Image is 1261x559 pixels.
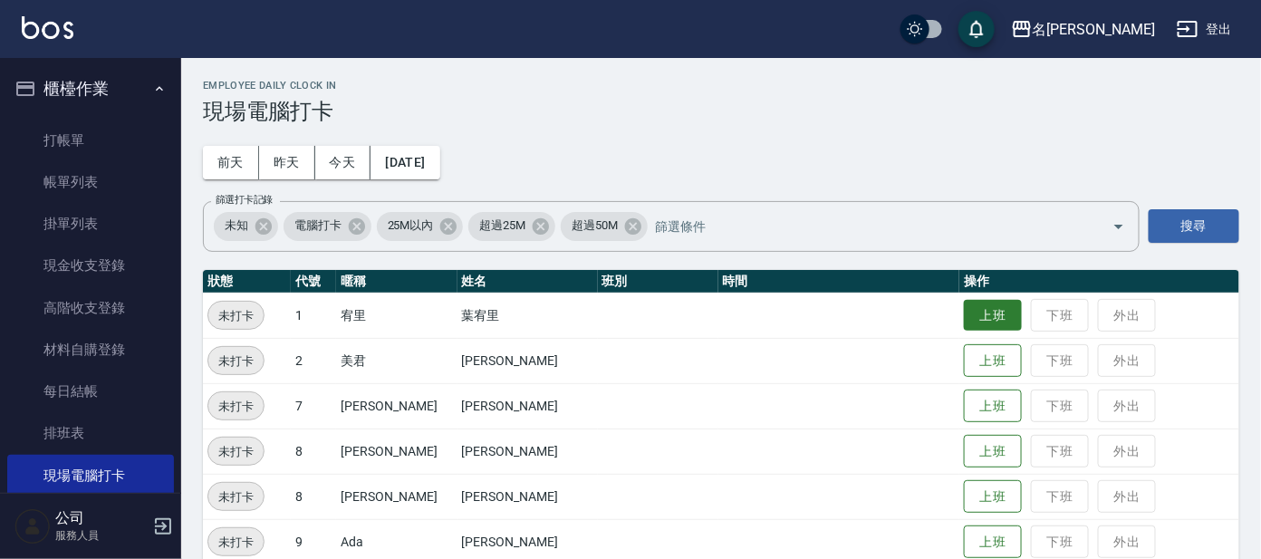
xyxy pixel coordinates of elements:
[291,338,336,383] td: 2
[22,16,73,39] img: Logo
[336,429,457,474] td: [PERSON_NAME]
[457,338,598,383] td: [PERSON_NAME]
[457,474,598,519] td: [PERSON_NAME]
[561,217,629,235] span: 超過50M
[964,390,1022,423] button: 上班
[958,11,995,47] button: save
[14,508,51,545] img: Person
[203,146,259,179] button: 前天
[964,344,1022,378] button: 上班
[55,527,148,544] p: 服務人員
[214,212,278,241] div: 未知
[284,212,371,241] div: 電腦打卡
[959,270,1239,294] th: 操作
[208,533,264,552] span: 未打卡
[457,429,598,474] td: [PERSON_NAME]
[203,99,1239,124] h3: 現場電腦打卡
[291,429,336,474] td: 8
[291,293,336,338] td: 1
[964,435,1022,468] button: 上班
[718,270,959,294] th: 時間
[561,212,648,241] div: 超過50M
[336,270,457,294] th: 暱稱
[208,487,264,506] span: 未打卡
[7,329,174,371] a: 材料自購登錄
[336,338,457,383] td: 美君
[650,210,1081,242] input: 篩選條件
[291,270,336,294] th: 代號
[457,383,598,429] td: [PERSON_NAME]
[336,474,457,519] td: [PERSON_NAME]
[7,412,174,454] a: 排班表
[377,212,464,241] div: 25M以內
[468,217,536,235] span: 超過25M
[259,146,315,179] button: 昨天
[7,203,174,245] a: 掛單列表
[371,146,439,179] button: [DATE]
[214,217,259,235] span: 未知
[208,352,264,371] span: 未打卡
[7,245,174,286] a: 現金收支登錄
[1149,209,1239,243] button: 搜尋
[7,371,174,412] a: 每日結帳
[1104,212,1133,241] button: Open
[1170,13,1239,46] button: 登出
[457,270,598,294] th: 姓名
[55,509,148,527] h5: 公司
[7,287,174,329] a: 高階收支登錄
[457,293,598,338] td: 葉宥里
[208,306,264,325] span: 未打卡
[7,161,174,203] a: 帳單列表
[336,383,457,429] td: [PERSON_NAME]
[377,217,445,235] span: 25M以內
[216,193,273,207] label: 篩選打卡記錄
[1033,18,1155,41] div: 名[PERSON_NAME]
[964,525,1022,559] button: 上班
[203,270,291,294] th: 狀態
[315,146,371,179] button: 今天
[208,442,264,461] span: 未打卡
[1004,11,1162,48] button: 名[PERSON_NAME]
[291,383,336,429] td: 7
[336,293,457,338] td: 宥里
[468,212,555,241] div: 超過25M
[291,474,336,519] td: 8
[7,455,174,496] a: 現場電腦打卡
[208,397,264,416] span: 未打卡
[284,217,352,235] span: 電腦打卡
[598,270,718,294] th: 班別
[964,480,1022,514] button: 上班
[7,120,174,161] a: 打帳單
[203,80,1239,92] h2: Employee Daily Clock In
[7,65,174,112] button: 櫃檯作業
[964,300,1022,332] button: 上班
